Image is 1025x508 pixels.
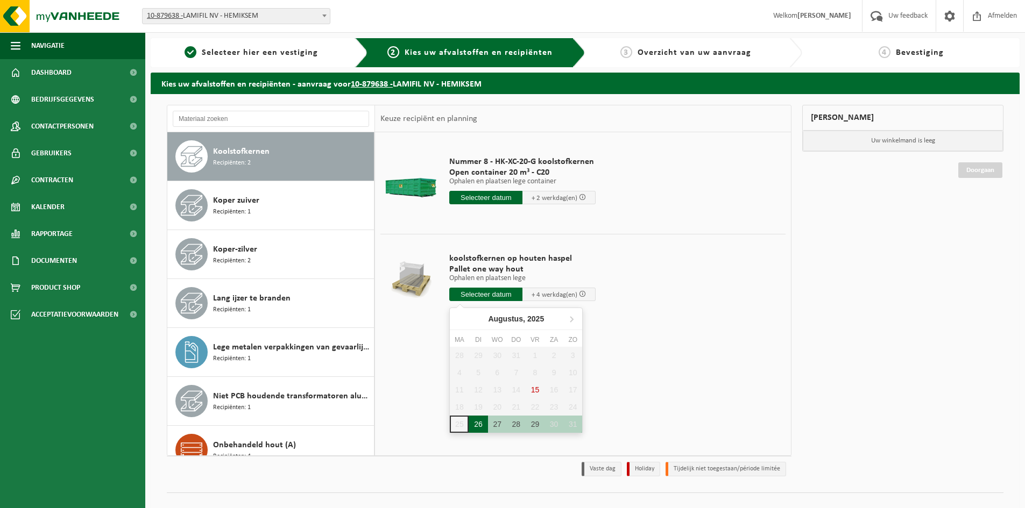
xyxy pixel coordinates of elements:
span: + 2 werkdag(en) [532,195,577,202]
span: Documenten [31,247,77,274]
div: [PERSON_NAME] [802,105,1003,131]
p: Uw winkelmand is leeg [803,131,1003,151]
span: Recipiënten: 1 [213,207,251,217]
span: Open container 20 m³ - C20 [449,167,596,178]
span: Product Shop [31,274,80,301]
span: 1 [185,46,196,58]
span: 10-879638 - LAMIFIL NV - HEMIKSEM [142,8,330,24]
input: Selecteer datum [449,288,522,301]
span: Recipiënten: 1 [213,305,251,315]
a: 1Selecteer hier een vestiging [156,46,347,59]
span: Koper zuiver [213,194,259,207]
div: Augustus, [484,310,548,327]
p: Ophalen en plaatsen lege [449,275,596,282]
li: Tijdelijk niet toegestaan/période limitée [666,462,786,476]
div: Keuze recipiënt en planning [375,105,483,132]
span: Gebruikers [31,140,72,167]
button: Koper-zilver Recipiënten: 2 [167,230,374,279]
span: Kalender [31,194,65,220]
div: zo [563,334,582,345]
span: Acceptatievoorwaarden [31,301,118,328]
span: Koper-zilver [213,243,257,256]
span: Overzicht van uw aanvraag [638,48,751,57]
div: wo [488,334,507,345]
div: di [469,334,487,345]
span: Recipiënten: 4 [213,452,251,462]
span: Recipiënten: 2 [213,256,251,266]
div: 29 [526,416,545,433]
span: koolstofkernen op houten haspel [449,253,596,264]
button: Lang ijzer te branden Recipiënten: 1 [167,279,374,328]
span: 2 [387,46,399,58]
button: Onbehandeld hout (A) Recipiënten: 4 [167,426,374,475]
div: 28 [507,416,526,433]
span: Selecteer hier een vestiging [202,48,318,57]
span: Kies uw afvalstoffen en recipiënten [405,48,553,57]
span: Bevestiging [896,48,944,57]
div: 26 [469,416,487,433]
button: Koper zuiver Recipiënten: 1 [167,181,374,230]
span: Contracten [31,167,73,194]
span: Lang ijzer te branden [213,292,291,305]
h2: Kies uw afvalstoffen en recipiënten - aanvraag voor LAMIFIL NV - HEMIKSEM [151,73,1020,94]
li: Holiday [627,462,660,476]
input: Materiaal zoeken [173,111,369,127]
span: Navigatie [31,32,65,59]
a: Doorgaan [958,162,1002,178]
span: Dashboard [31,59,72,86]
tcxspan: Call 10-879638 - via 3CX [147,12,183,20]
button: Lege metalen verpakkingen van gevaarlijke stoffen Recipiënten: 1 [167,328,374,377]
span: + 4 werkdag(en) [532,291,577,298]
tcxspan: Call 10-879638 - via 3CX [351,80,393,89]
strong: [PERSON_NAME] [797,12,851,20]
span: Pallet one way hout [449,264,596,275]
span: Niet PCB houdende transformatoren aluminium wikkelingen [213,390,371,403]
span: Bedrijfsgegevens [31,86,94,113]
span: Lege metalen verpakkingen van gevaarlijke stoffen [213,341,371,354]
span: Recipiënten: 1 [213,354,251,364]
span: Contactpersonen [31,113,94,140]
div: ma [450,334,469,345]
span: Recipiënten: 2 [213,158,251,168]
p: Ophalen en plaatsen lege container [449,178,596,185]
span: Koolstofkernen [213,145,270,158]
input: Selecteer datum [449,191,522,204]
button: Koolstofkernen Recipiënten: 2 [167,132,374,181]
li: Vaste dag [582,462,621,476]
div: do [507,334,526,345]
div: za [545,334,563,345]
i: 2025 [527,315,544,323]
span: 4 [879,46,890,58]
span: Rapportage [31,220,73,247]
div: 27 [488,416,507,433]
button: Niet PCB houdende transformatoren aluminium wikkelingen Recipiënten: 1 [167,377,374,426]
span: Recipiënten: 1 [213,403,251,413]
span: 3 [620,46,632,58]
div: vr [526,334,545,345]
span: Onbehandeld hout (A) [213,439,296,452]
span: Nummer 8 - HK-XC-20-G koolstofkernen [449,156,596,167]
span: 10-879638 - LAMIFIL NV - HEMIKSEM [143,9,330,24]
